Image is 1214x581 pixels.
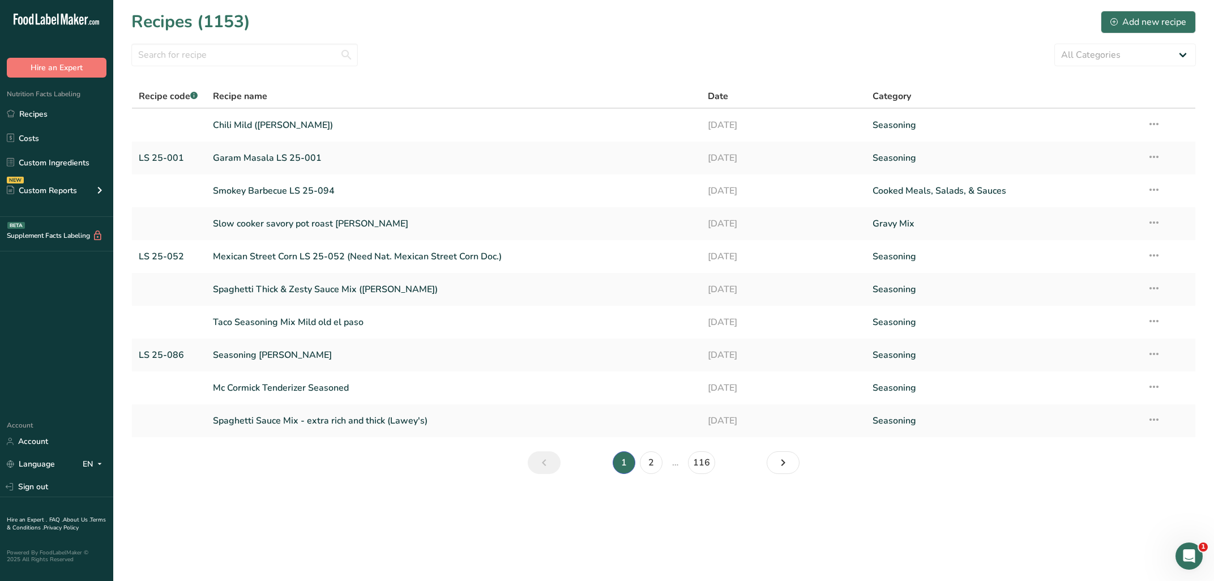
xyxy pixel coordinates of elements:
a: Spaghetti Thick & Zesty Sauce Mix ([PERSON_NAME]) [213,277,694,301]
a: Next page [767,451,800,474]
a: [DATE] [708,343,859,367]
div: EN [83,458,106,471]
a: Chili Mild ([PERSON_NAME]) [213,113,694,137]
a: LS 25-001 [139,146,199,170]
button: Add new recipe [1101,11,1196,33]
a: [DATE] [708,113,859,137]
h1: Recipes (1153) [131,9,250,35]
span: Recipe name [213,89,267,103]
span: Category [873,89,911,103]
input: Search for recipe [131,44,358,66]
div: NEW [7,177,24,183]
a: [DATE] [708,179,859,203]
a: [DATE] [708,277,859,301]
a: [DATE] [708,409,859,433]
a: Garam Masala LS 25-001 [213,146,694,170]
a: Language [7,454,55,474]
a: [DATE] [708,310,859,334]
a: Mexican Street Corn LS 25-052 (Need Nat. Mexican Street Corn Doc.) [213,245,694,268]
a: Page 116. [688,451,715,474]
a: Cooked Meals, Salads, & Sauces [873,179,1134,203]
a: Seasoning [873,113,1134,137]
a: Gravy Mix [873,212,1134,236]
div: BETA [7,222,25,229]
a: LS 25-052 [139,245,199,268]
span: 1 [1199,542,1208,552]
button: Hire an Expert [7,58,106,78]
div: Add new recipe [1110,15,1186,29]
a: Spaghetti Sauce Mix - extra rich and thick (Lawey's) [213,409,694,433]
a: Page 2. [640,451,662,474]
a: Smokey Barbecue LS 25-094 [213,179,694,203]
a: LS 25-086 [139,343,199,367]
a: Terms & Conditions . [7,516,106,532]
a: Previous page [528,451,561,474]
a: Seasoning [873,376,1134,400]
div: Powered By FoodLabelMaker © 2025 All Rights Reserved [7,549,106,563]
iframe: Intercom live chat [1175,542,1203,570]
a: Seasoning [873,409,1134,433]
a: Mc Cormick Tenderizer Seasoned [213,376,694,400]
a: Seasoning [873,343,1134,367]
a: [DATE] [708,146,859,170]
a: Slow cooker savory pot roast [PERSON_NAME] [213,212,694,236]
div: Custom Reports [7,185,77,196]
a: Seasoning [873,245,1134,268]
a: [DATE] [708,245,859,268]
span: Date [708,89,728,103]
a: Taco Seasoning Mix Mild old el paso [213,310,694,334]
a: Seasoning [873,310,1134,334]
span: Recipe code [139,90,198,102]
a: [DATE] [708,212,859,236]
a: Seasoning [PERSON_NAME] [213,343,694,367]
a: Privacy Policy [44,524,79,532]
a: Seasoning [873,277,1134,301]
a: Seasoning [873,146,1134,170]
a: Hire an Expert . [7,516,47,524]
a: About Us . [63,516,90,524]
a: FAQ . [49,516,63,524]
a: [DATE] [708,376,859,400]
